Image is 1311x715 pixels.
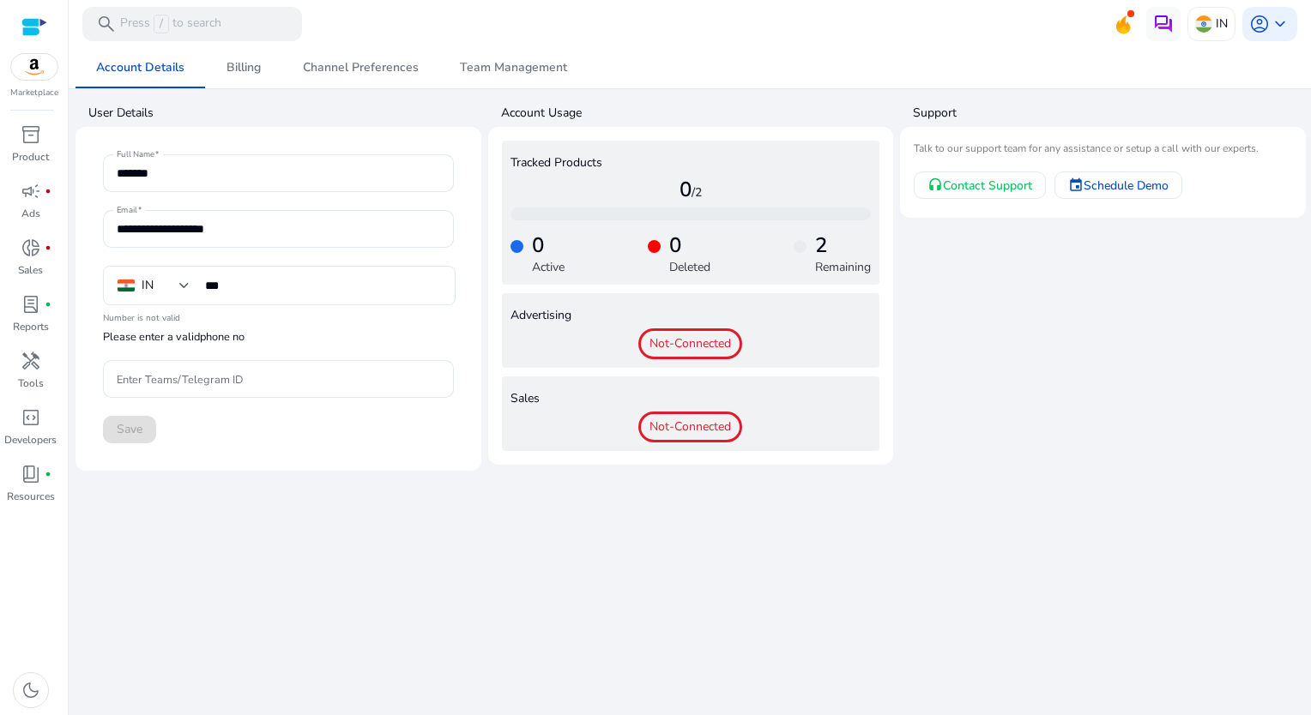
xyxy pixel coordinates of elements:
[45,471,51,478] span: fiber_manual_record
[1249,14,1270,34] span: account_circle
[21,237,41,258] span: donut_small
[142,276,154,295] div: IN
[45,301,51,308] span: fiber_manual_record
[21,294,41,315] span: lab_profile
[21,124,41,145] span: inventory_2
[460,62,567,74] span: Team Management
[692,184,702,201] span: /2
[1068,177,1084,193] mat-icon: event
[4,432,57,448] p: Developers
[303,62,419,74] span: Channel Preferences
[914,171,1046,199] a: Contact Support
[21,206,40,221] p: Ads
[21,407,41,428] span: code_blocks
[117,149,154,161] mat-label: Full Name
[10,87,58,99] p: Marketplace
[532,258,565,276] p: Active
[501,105,894,122] h4: Account Usage
[638,328,742,359] span: Not-Connected
[1216,9,1228,39] p: IN
[638,412,742,442] span: Not-Connected
[927,177,943,193] mat-icon: headset
[913,105,1306,122] h4: Support
[21,464,41,484] span: book_4
[120,15,221,33] p: Press to search
[943,177,1032,195] span: Contact Support
[88,105,481,122] h4: User Details
[815,258,871,276] p: Remaining
[669,258,710,276] p: Deleted
[511,156,872,171] h4: Tracked Products
[103,329,245,345] mat-hint: Please enter a valid phone no
[13,319,49,334] p: Reports
[21,181,41,201] span: campaign
[45,244,51,251] span: fiber_manual_record
[1270,14,1290,34] span: keyboard_arrow_down
[21,351,41,371] span: handyman
[96,62,184,74] span: Account Details
[11,54,57,80] img: amazon.svg
[18,262,43,278] p: Sales
[532,233,565,258] h4: 0
[511,177,872,202] h4: 0
[117,205,137,217] mat-label: Email
[1084,177,1169,195] span: Schedule Demo
[7,489,55,504] p: Resources
[154,15,169,33] span: /
[12,149,49,165] p: Product
[96,14,117,34] span: search
[18,376,44,391] p: Tools
[669,233,710,258] h4: 0
[227,62,261,74] span: Billing
[511,309,872,323] h4: Advertising
[103,307,454,325] mat-error: Number is not valid
[815,233,871,258] h4: 2
[914,141,1292,157] mat-card-subtitle: Talk to our support team for any assistance or setup a call with our experts.
[1195,15,1212,33] img: in.svg
[45,188,51,195] span: fiber_manual_record
[21,680,41,700] span: dark_mode
[511,392,872,406] h4: Sales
